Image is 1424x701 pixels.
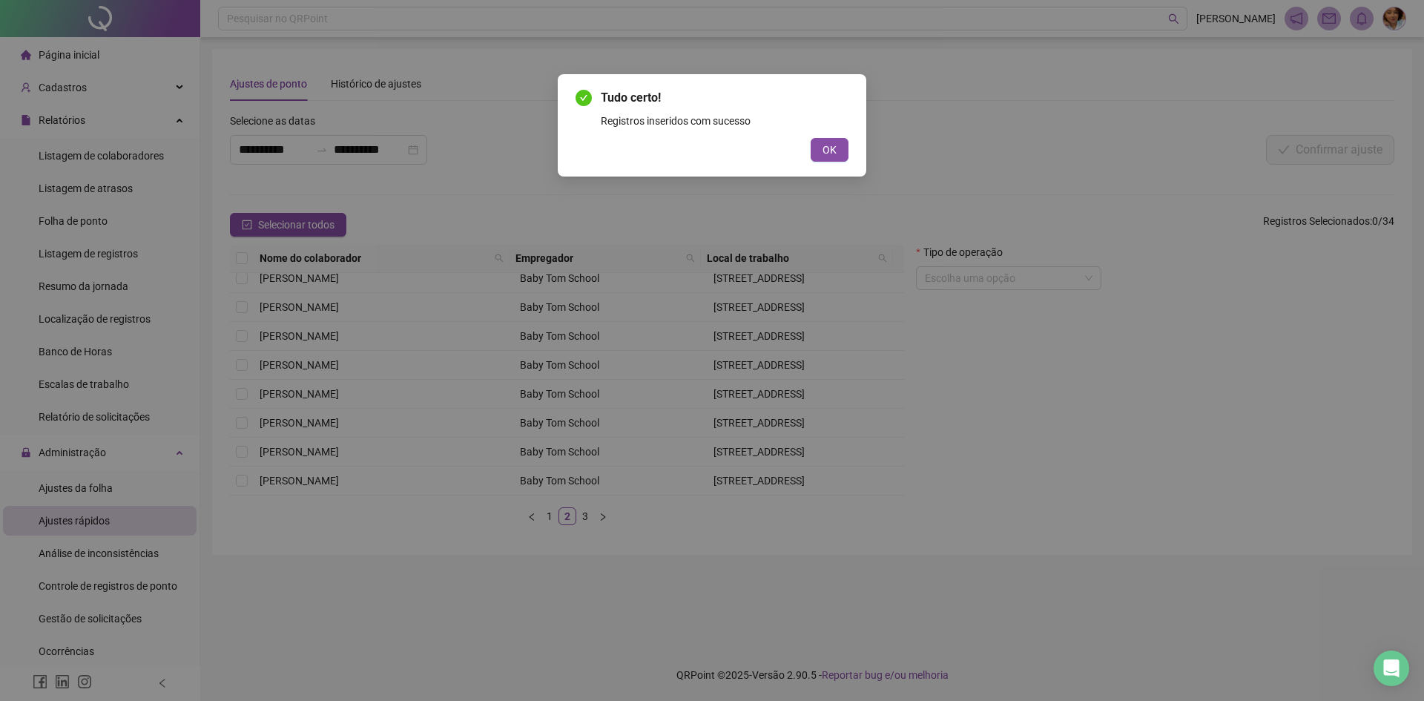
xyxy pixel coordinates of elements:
[811,138,848,162] button: OK
[1374,651,1409,686] div: Open Intercom Messenger
[576,90,592,106] span: check-circle
[601,113,848,129] div: Registros inseridos com sucesso
[823,142,837,158] span: OK
[601,89,848,107] span: Tudo certo!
